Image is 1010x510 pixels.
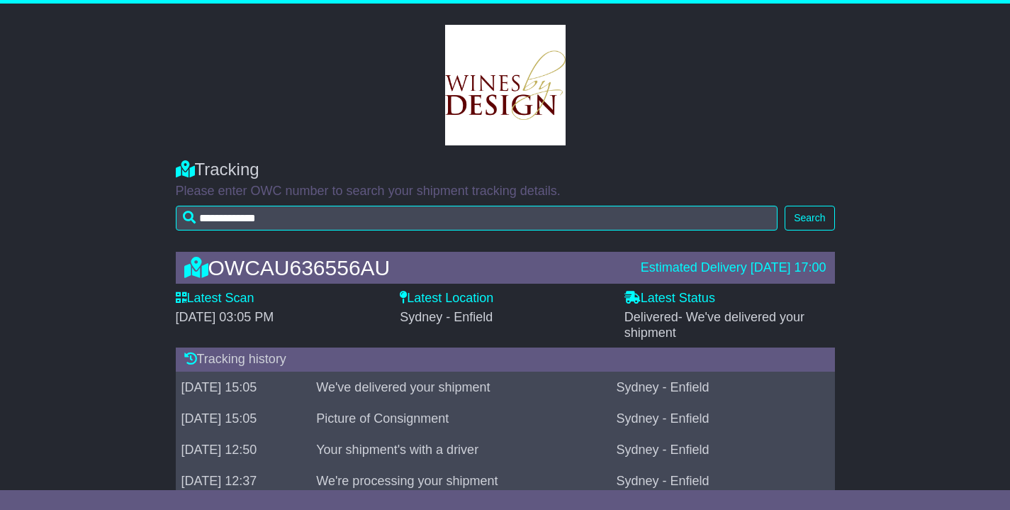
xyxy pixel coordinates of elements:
[610,434,834,465] td: Sydney - Enfield
[176,465,311,497] td: [DATE] 12:37
[624,310,804,340] span: - We've delivered your shipment
[610,403,834,434] td: Sydney - Enfield
[176,403,311,434] td: [DATE] 15:05
[610,372,834,403] td: Sydney - Enfield
[177,256,634,279] div: OWCAU636556AU
[176,310,274,324] span: [DATE] 03:05 PM
[641,260,826,276] div: Estimated Delivery [DATE] 17:00
[445,25,566,145] img: GetCustomerLogo
[310,434,610,465] td: Your shipment's with a driver
[176,434,311,465] td: [DATE] 12:50
[310,465,610,497] td: We're processing your shipment
[624,291,715,306] label: Latest Status
[176,348,835,372] div: Tracking history
[400,310,493,324] span: Sydney - Enfield
[176,291,254,306] label: Latest Scan
[176,160,835,180] div: Tracking
[400,291,493,306] label: Latest Location
[310,403,610,434] td: Picture of Consignment
[624,310,804,340] span: Delivered
[176,184,835,199] p: Please enter OWC number to search your shipment tracking details.
[176,372,311,403] td: [DATE] 15:05
[310,372,610,403] td: We've delivered your shipment
[785,206,834,231] button: Search
[610,465,834,497] td: Sydney - Enfield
